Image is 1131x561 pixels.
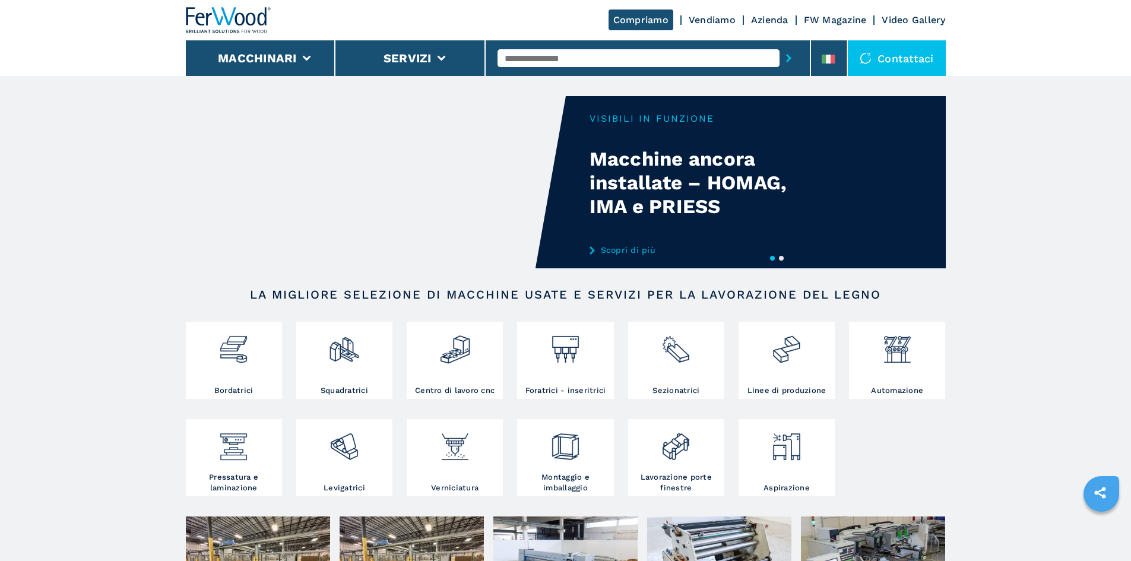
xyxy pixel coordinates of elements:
a: Compriamo [609,9,673,30]
img: pressa-strettoia.png [218,422,249,462]
a: Centro di lavoro cnc [407,322,503,399]
video: Your browser does not support the video tag. [186,96,566,268]
img: sezionatrici_2.png [660,325,692,365]
h3: Automazione [871,385,923,396]
h3: Aspirazione [763,483,810,493]
a: Sezionatrici [628,322,724,399]
h3: Squadratrici [321,385,368,396]
button: 1 [770,256,775,261]
h3: Pressatura e laminazione [189,472,279,493]
img: foratrici_inseritrici_2.png [550,325,581,365]
img: centro_di_lavoro_cnc_2.png [439,325,471,365]
a: Montaggio e imballaggio [517,419,613,496]
img: Ferwood [186,7,271,33]
a: Pressatura e laminazione [186,419,282,496]
a: Aspirazione [739,419,835,496]
a: Lavorazione porte finestre [628,419,724,496]
img: linee_di_produzione_2.png [771,325,802,365]
button: 2 [779,256,784,261]
a: Foratrici - inseritrici [517,322,613,399]
a: FW Magazine [804,14,867,26]
div: Contattaci [848,40,946,76]
a: Automazione [849,322,945,399]
h3: Levigatrici [324,483,365,493]
button: Macchinari [218,51,297,65]
h3: Bordatrici [214,385,254,396]
img: levigatrici_2.png [328,422,360,462]
h3: Montaggio e imballaggio [520,472,610,493]
a: Squadratrici [296,322,392,399]
h3: Lavorazione porte finestre [631,472,721,493]
h2: LA MIGLIORE SELEZIONE DI MACCHINE USATE E SERVIZI PER LA LAVORAZIONE DEL LEGNO [224,287,908,302]
a: Vendiamo [689,14,736,26]
img: squadratrici_2.png [328,325,360,365]
h3: Foratrici - inseritrici [525,385,606,396]
a: Levigatrici [296,419,392,496]
iframe: Chat [1081,508,1122,552]
h3: Centro di lavoro cnc [415,385,495,396]
button: submit-button [780,45,798,72]
img: Contattaci [860,52,872,64]
img: lavorazione_porte_finestre_2.png [660,422,692,462]
a: Azienda [751,14,788,26]
img: automazione.png [882,325,913,365]
a: Bordatrici [186,322,282,399]
a: Video Gallery [882,14,945,26]
h3: Verniciatura [431,483,479,493]
a: Scopri di più [590,245,822,255]
img: aspirazione_1.png [771,422,802,462]
h3: Sezionatrici [652,385,699,396]
img: bordatrici_1.png [218,325,249,365]
img: verniciatura_1.png [439,422,471,462]
a: Verniciatura [407,419,503,496]
a: sharethis [1085,478,1115,508]
h3: Linee di produzione [747,385,826,396]
img: montaggio_imballaggio_2.png [550,422,581,462]
a: Linee di produzione [739,322,835,399]
button: Servizi [384,51,432,65]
